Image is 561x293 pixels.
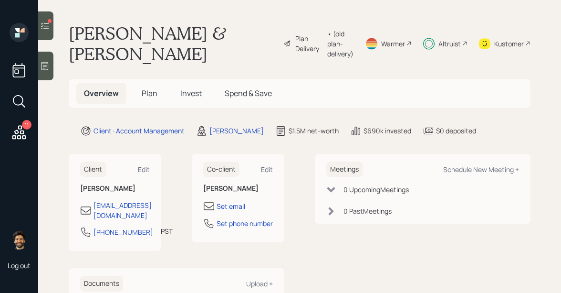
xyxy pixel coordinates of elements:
img: eric-schwartz-headshot.png [10,230,29,250]
span: Plan [142,88,157,98]
span: Spend & Save [225,88,272,98]
div: Client · Account Management [93,126,185,136]
div: 11 [22,120,31,130]
h6: [PERSON_NAME] [203,184,273,193]
div: Plan Delivery [295,33,322,54]
div: Kustomer [494,39,524,49]
span: Overview [84,88,119,98]
div: $1.5M net-worth [289,126,339,136]
div: 0 Upcoming Meeting s [343,184,409,195]
div: 0 Past Meeting s [343,206,392,216]
h6: Meetings [326,162,363,177]
div: PST [161,226,173,236]
h6: Client [80,162,106,177]
div: Set phone number [217,218,273,228]
h6: Co-client [203,162,239,177]
div: Edit [138,165,150,174]
h1: [PERSON_NAME] & [PERSON_NAME] [69,23,276,64]
div: $690k invested [364,126,411,136]
div: Set email [217,201,245,211]
div: Edit [261,165,273,174]
div: [PERSON_NAME] [209,126,264,136]
h6: Documents [80,276,123,292]
div: [EMAIL_ADDRESS][DOMAIN_NAME] [93,200,152,220]
div: Warmer [381,39,405,49]
div: Schedule New Meeting + [443,165,519,174]
h6: [PERSON_NAME] [80,184,150,193]
div: Log out [8,261,31,270]
div: Upload + [246,279,273,288]
span: Invest [180,88,202,98]
div: Altruist [438,39,461,49]
div: [PHONE_NUMBER] [93,227,153,237]
div: • (old plan-delivery) [327,29,353,59]
div: $0 deposited [436,126,476,136]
